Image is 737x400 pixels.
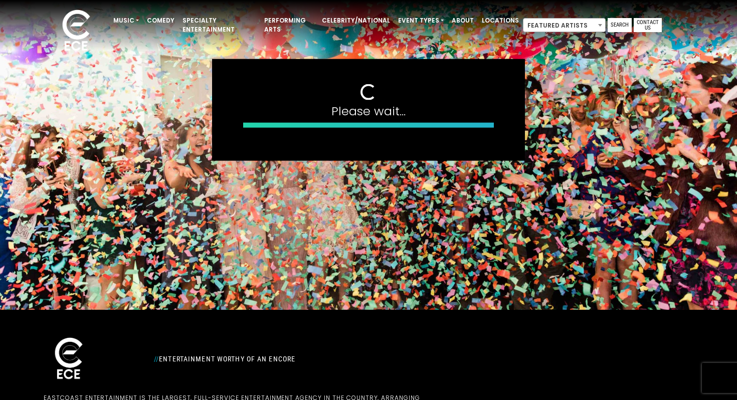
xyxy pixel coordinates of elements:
[608,18,632,32] a: Search
[154,355,159,363] span: //
[634,18,662,32] a: Contact Us
[260,12,318,38] a: Performing Arts
[51,7,101,56] img: ece_new_logo_whitev2-1.png
[143,12,178,29] a: Comedy
[148,351,479,367] div: Entertainment Worthy of an Encore
[178,12,260,38] a: Specialty Entertainment
[523,18,606,32] span: Featured Artists
[394,12,448,29] a: Event Types
[478,12,523,29] a: Locations
[318,12,394,29] a: Celebrity/National
[523,19,605,33] span: Featured Artists
[243,104,494,119] h4: Please wait...
[109,12,143,29] a: Music
[44,335,94,383] img: ece_new_logo_whitev2-1.png
[448,12,478,29] a: About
